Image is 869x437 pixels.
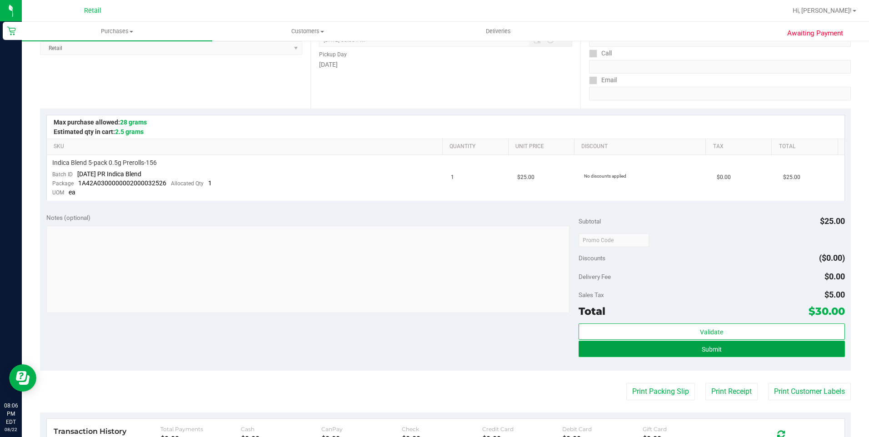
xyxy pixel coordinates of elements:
span: Delivery Fee [579,273,611,280]
span: UOM [52,189,64,196]
p: 08/22 [4,426,18,433]
span: ($0.00) [819,253,845,263]
span: No discounts applied [584,174,626,179]
div: Total Payments [160,426,241,432]
button: Validate [579,323,845,340]
a: Unit Price [515,143,570,150]
span: $0.00 [717,173,731,182]
div: Cash [241,426,321,432]
span: ea [69,189,75,196]
span: Estimated qty in cart: [54,128,144,135]
a: SKU [54,143,439,150]
a: Deliveries [403,22,594,41]
span: 1 [451,173,454,182]
span: Total [579,305,605,318]
span: [DATE] PR Indica Blend [77,170,141,178]
span: 2.5 grams [115,128,144,135]
a: Discount [581,143,702,150]
span: 28 grams [120,119,147,126]
div: [DATE] [319,60,573,70]
span: Package [52,180,74,187]
a: Customers [212,22,403,41]
input: Promo Code [579,233,649,247]
span: Batch ID [52,171,73,178]
span: Submit [702,346,722,353]
span: Subtotal [579,218,601,225]
div: Credit Card [482,426,563,432]
div: Check [402,426,482,432]
label: Email [589,74,617,87]
span: Awaiting Payment [787,28,843,39]
button: Print Packing Slip [626,383,695,400]
a: Quantity [449,143,504,150]
span: $30.00 [809,305,845,318]
span: Sales Tax [579,291,604,298]
span: $25.00 [783,173,800,182]
inline-svg: Retail [7,26,16,35]
iframe: Resource center [9,364,36,392]
div: Gift Card [643,426,723,432]
span: $25.00 [517,173,534,182]
label: Call [589,47,612,60]
span: Purchases [22,27,212,35]
span: 1 [208,179,212,187]
span: Max purchase allowed: [54,119,147,126]
div: Debit Card [562,426,643,432]
a: Purchases [22,22,212,41]
span: Indica Blend 5-pack 0.5g Prerolls-156 [52,159,157,167]
label: Pickup Day [319,50,347,59]
a: Total [779,143,834,150]
p: 08:06 PM EDT [4,402,18,426]
div: CanPay [321,426,402,432]
button: Submit [579,341,845,357]
button: Print Customer Labels [768,383,851,400]
span: $0.00 [824,272,845,281]
span: Validate [700,328,723,336]
span: $5.00 [824,290,845,299]
button: Print Receipt [705,383,758,400]
span: Notes (optional) [46,214,90,221]
span: Customers [213,27,402,35]
span: Retail [84,7,101,15]
span: Deliveries [474,27,523,35]
span: Allocated Qty [171,180,204,187]
span: 1A42A0300000002000032526 [78,179,166,187]
span: $25.00 [820,216,845,226]
span: Hi, [PERSON_NAME]! [793,7,852,14]
a: Tax [713,143,768,150]
input: Format: (999) 999-9999 [589,60,851,74]
span: Discounts [579,250,605,266]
